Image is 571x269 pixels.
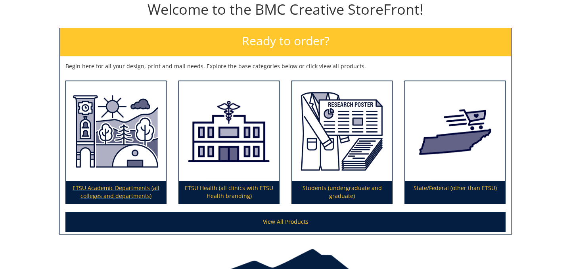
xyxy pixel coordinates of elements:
[292,81,392,204] a: Students (undergraduate and graduate)
[292,81,392,181] img: Students (undergraduate and graduate)
[179,181,279,203] p: ETSU Health (all clinics with ETSU Health branding)
[66,81,166,181] img: ETSU Academic Departments (all colleges and departments)
[59,2,512,17] h1: Welcome to the BMC Creative StoreFront!
[405,181,505,203] p: State/Federal (other than ETSU)
[66,81,166,204] a: ETSU Academic Departments (all colleges and departments)
[405,81,505,181] img: State/Federal (other than ETSU)
[179,81,279,204] a: ETSU Health (all clinics with ETSU Health branding)
[65,212,506,232] a: View All Products
[60,28,511,56] h2: Ready to order?
[66,181,166,203] p: ETSU Academic Departments (all colleges and departments)
[65,62,506,70] p: Begin here for all your design, print and mail needs. Explore the base categories below or click ...
[405,81,505,204] a: State/Federal (other than ETSU)
[179,81,279,181] img: ETSU Health (all clinics with ETSU Health branding)
[292,181,392,203] p: Students (undergraduate and graduate)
